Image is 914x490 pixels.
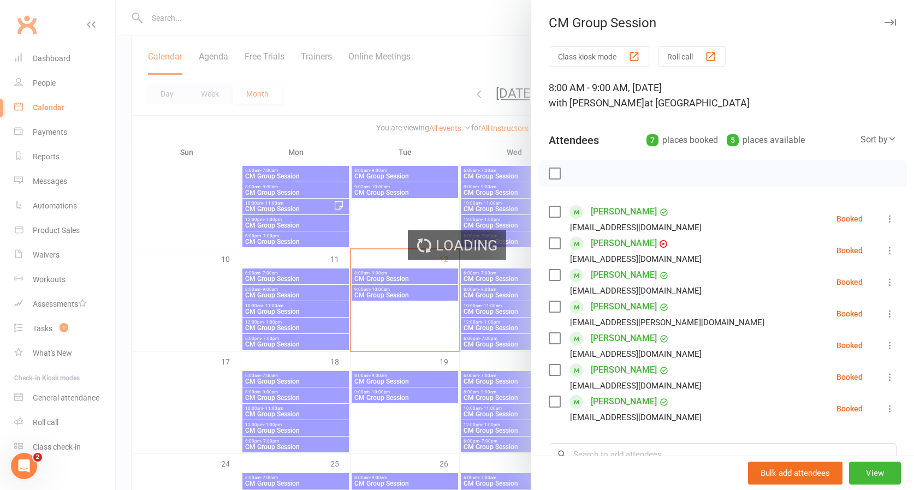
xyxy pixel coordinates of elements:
div: [EMAIL_ADDRESS][DOMAIN_NAME] [570,347,702,361]
button: View [849,462,901,485]
div: [EMAIL_ADDRESS][DOMAIN_NAME] [570,220,702,235]
div: Booked [836,373,863,381]
div: [EMAIL_ADDRESS][PERSON_NAME][DOMAIN_NAME] [570,315,764,330]
a: [PERSON_NAME] [591,330,657,347]
div: places available [727,133,805,148]
a: [PERSON_NAME] [591,266,657,284]
a: [PERSON_NAME] [591,393,657,410]
div: [EMAIL_ADDRESS][DOMAIN_NAME] [570,379,702,393]
a: [PERSON_NAME] [591,298,657,315]
span: 2 [33,453,42,462]
div: places booked [646,133,718,148]
div: Booked [836,278,863,286]
div: Booked [836,310,863,318]
span: at [GEOGRAPHIC_DATA] [644,97,750,109]
a: [PERSON_NAME] [591,203,657,220]
div: Booked [836,342,863,349]
span: with [PERSON_NAME] [549,97,644,109]
div: Sort by [860,133,897,147]
div: 5 [727,134,739,146]
div: Booked [836,405,863,413]
div: [EMAIL_ADDRESS][DOMAIN_NAME] [570,410,702,425]
div: Booked [836,215,863,223]
input: Search to add attendees [549,443,897,466]
iframe: Intercom live chat [11,453,37,479]
button: Roll call [658,46,726,67]
div: CM Group Session [531,15,914,31]
div: Attendees [549,133,599,148]
div: 8:00 AM - 9:00 AM, [DATE] [549,80,897,111]
a: [PERSON_NAME] [591,235,657,252]
div: Booked [836,247,863,254]
div: 7 [646,134,658,146]
a: [PERSON_NAME] [591,361,657,379]
button: Bulk add attendees [748,462,842,485]
button: Class kiosk mode [549,46,649,67]
div: [EMAIL_ADDRESS][DOMAIN_NAME] [570,252,702,266]
div: [EMAIL_ADDRESS][DOMAIN_NAME] [570,284,702,298]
